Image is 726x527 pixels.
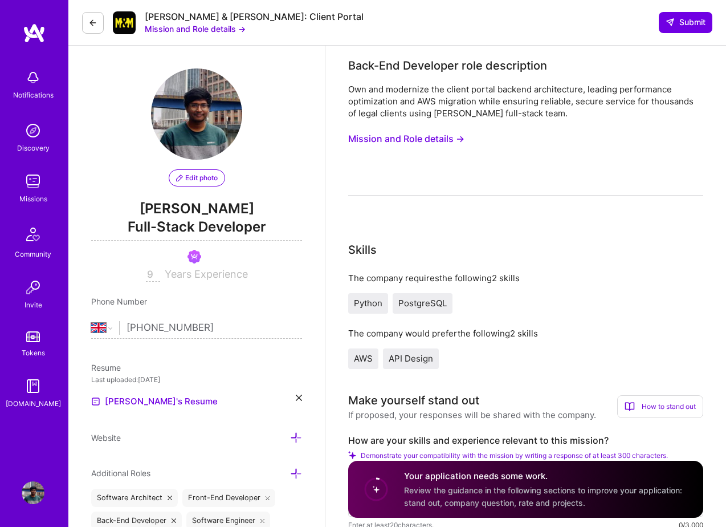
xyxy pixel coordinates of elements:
[91,395,218,408] a: [PERSON_NAME]'s Resume
[348,451,356,459] i: Check
[91,489,178,507] div: Software Architect
[145,23,246,35] button: Mission and Role details →
[113,11,136,34] img: Company Logo
[19,221,47,248] img: Community
[91,297,147,306] span: Phone Number
[91,433,121,443] span: Website
[169,169,225,187] button: Edit photo
[348,392,479,409] div: Make yourself stand out
[666,18,675,27] i: icon SendLight
[127,311,302,344] input: +1 (000) 000-0000
[25,299,42,311] div: Invite
[91,217,302,241] span: Full-Stack Developer
[348,57,547,74] div: Back-End Developer role description
[145,11,364,23] div: [PERSON_NAME] & [PERSON_NAME]: Client Portal
[666,17,705,28] span: Submit
[168,496,172,500] i: icon Close
[348,272,703,284] div: The company requires the following 2 skills
[354,298,382,309] span: Python
[22,375,44,398] img: guide book
[19,481,47,504] a: User Avatar
[617,395,703,418] div: How to stand out
[22,119,44,142] img: discovery
[404,486,682,508] span: Review the guidance in the following sections to improve your application: stand out, company que...
[91,374,302,386] div: Last uploaded: [DATE]
[22,66,44,89] img: bell
[19,193,47,205] div: Missions
[172,518,176,523] i: icon Close
[348,327,703,339] div: The company would prefer the following 2 skills
[88,18,97,27] i: icon LeftArrowDark
[389,353,433,364] span: API Design
[176,175,183,181] i: icon PencilPurple
[348,128,464,149] button: Mission and Role details →
[165,268,248,280] span: Years Experience
[354,353,373,364] span: AWS
[22,276,44,299] img: Invite
[348,409,596,421] div: If proposed, your responses will be shared with the company.
[13,89,54,101] div: Notifications
[22,347,45,359] div: Tokens
[176,173,218,183] span: Edit photo
[146,268,160,282] input: XX
[91,397,100,406] img: Resume
[260,518,265,523] i: icon Close
[625,402,635,412] i: icon BookOpen
[348,435,703,447] label: How are your skills and experience relevant to this mission?
[404,471,690,483] h4: Your application needs some work.
[15,248,51,260] div: Community
[17,142,50,154] div: Discovery
[266,496,270,500] i: icon Close
[91,363,121,372] span: Resume
[659,12,712,33] button: Submit
[6,398,61,410] div: [DOMAIN_NAME]
[348,83,703,119] div: Own and modernize the client portal backend architecture, leading performance optimization and AW...
[151,68,242,160] img: User Avatar
[22,481,44,504] img: User Avatar
[348,241,377,258] div: Skills
[22,170,44,193] img: teamwork
[91,468,150,478] span: Additional Roles
[398,298,447,309] span: PostgreSQL
[361,451,668,460] span: Demonstrate your compatibility with the mission by writing a response of at least 300 characters.
[91,200,302,217] span: [PERSON_NAME]
[187,250,201,263] img: Been on Mission
[182,489,276,507] div: Front-End Developer
[26,331,40,342] img: tokens
[296,395,302,401] i: icon Close
[23,23,46,43] img: logo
